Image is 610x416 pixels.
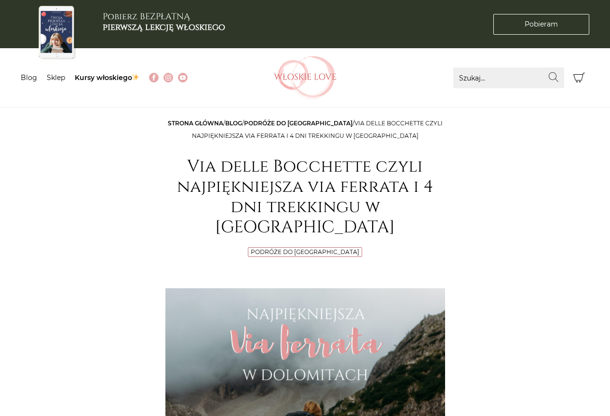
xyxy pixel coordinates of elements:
[569,67,590,88] button: Koszyk
[168,120,443,139] span: / / /
[244,120,352,127] a: Podróże do [GEOGRAPHIC_DATA]
[47,73,65,82] a: Sklep
[251,248,359,255] a: Podróże do [GEOGRAPHIC_DATA]
[132,74,139,81] img: ✨
[168,120,223,127] a: Strona główna
[525,19,558,29] span: Pobieram
[103,12,225,32] h3: Pobierz BEZPŁATNĄ
[274,56,337,99] img: Włoskielove
[225,120,242,127] a: Blog
[103,21,225,33] b: pierwszą lekcję włoskiego
[493,14,589,35] a: Pobieram
[453,67,564,88] input: Szukaj...
[21,73,37,82] a: Blog
[75,73,140,82] a: Kursy włoskiego
[165,157,445,238] h1: Via delle Bocchette czyli najpiękniejsza via ferrata i 4 dni trekkingu w [GEOGRAPHIC_DATA]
